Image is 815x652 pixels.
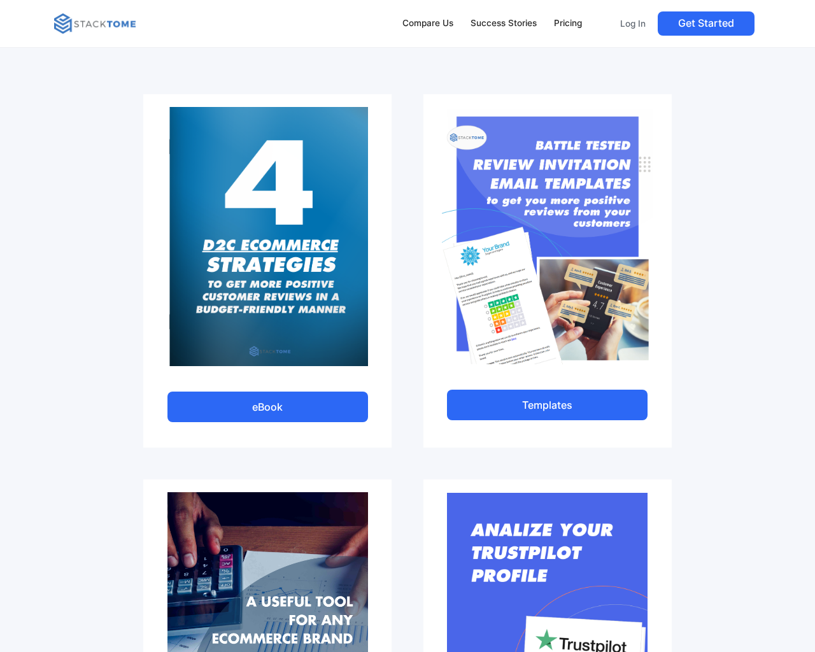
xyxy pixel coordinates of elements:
a: Get Started [658,11,755,36]
a: Pricing [548,10,588,37]
a: Templates [447,390,648,420]
a: Log In [613,11,652,36]
img: StackTome ebook: 4 D2C ecommerce strategies to get more positive customer reviews in a budget-fri... [167,107,368,366]
a: eBook [167,392,368,422]
img: Battle tested review invitation email templates by StackTome [442,109,653,364]
div: Pricing [554,17,582,31]
a: Compare Us [397,10,460,37]
a: Success Stories [465,10,543,37]
p: Log In [620,18,646,29]
div: Success Stories [471,17,537,31]
div: Compare Us [402,17,453,31]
